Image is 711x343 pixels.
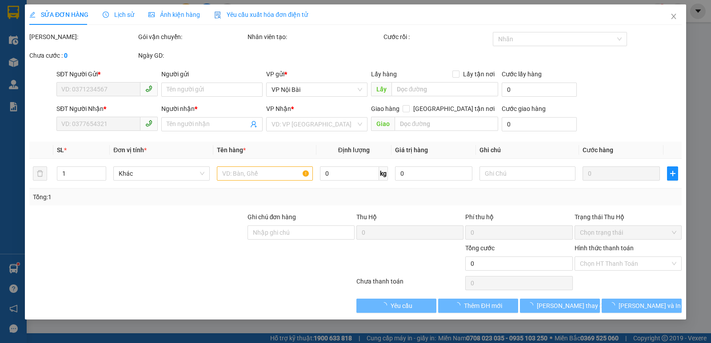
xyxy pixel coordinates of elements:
div: Cước rồi : [383,32,491,42]
div: Nhân viên tạo: [248,32,382,42]
div: Người nhận [161,104,263,114]
input: Ghi chú đơn hàng [248,225,355,240]
div: Người gửi [161,69,263,79]
span: loading [454,302,464,308]
div: Phí thu hộ [465,212,572,225]
input: VD: Bàn, Ghế [217,166,313,181]
span: Khác [119,167,204,180]
span: loading [527,302,537,308]
span: phone [145,120,152,127]
label: Cước lấy hàng [502,71,542,78]
span: loading [609,302,619,308]
span: [GEOGRAPHIC_DATA] tận nơi [410,104,498,114]
span: picture [148,12,155,18]
div: Chưa cước : [29,51,136,60]
span: Ảnh kiện hàng [148,11,200,18]
span: Lấy tận nơi [459,69,498,79]
span: VP Nhận [266,105,291,112]
span: Thêm ĐH mới [464,301,502,311]
span: kg [379,166,388,181]
span: [PERSON_NAME] thay đổi [537,301,608,311]
span: Chọn trạng thái [580,226,676,239]
div: SĐT Người Gửi [56,69,158,79]
label: Ghi chú đơn hàng [248,213,296,221]
span: Giao hàng [371,105,399,112]
button: [PERSON_NAME] thay đổi [520,299,600,313]
div: Gói vận chuyển: [138,32,245,42]
button: delete [33,166,47,181]
span: Lịch sử [103,11,134,18]
input: Cước giao hàng [502,117,577,131]
span: VP Nội Bài [272,83,362,96]
div: [PERSON_NAME]: [29,32,136,42]
th: Ghi chú [476,142,579,159]
div: Ngày GD: [138,51,245,60]
span: Giao [371,117,395,131]
div: Chưa thanh toán [355,276,464,292]
span: Cước hàng [583,146,613,154]
button: [PERSON_NAME] và In [602,299,682,313]
span: SỬA ĐƠN HÀNG [29,11,88,18]
div: Tổng: 1 [33,192,275,202]
div: Trạng thái Thu Hộ [575,212,682,222]
span: loading [381,302,391,308]
button: Close [661,4,686,29]
span: Yêu cầu [391,301,412,311]
span: user-add [250,121,257,128]
button: Thêm ĐH mới [438,299,518,313]
div: VP gửi [266,69,367,79]
span: close [670,13,677,20]
span: [PERSON_NAME] và In [619,301,681,311]
span: Đơn vị tính [113,146,147,154]
span: Yêu cầu xuất hóa đơn điện tử [214,11,308,18]
button: plus [667,166,678,181]
label: Cước giao hàng [502,105,546,112]
input: Cước lấy hàng [502,83,577,97]
span: clock-circle [103,12,109,18]
span: Giá trị hàng [395,146,428,154]
div: SĐT Người Nhận [56,104,158,114]
span: Lấy hàng [371,71,397,78]
input: Dọc đường [395,117,499,131]
span: Lấy [371,82,391,96]
span: Thu Hộ [356,213,377,221]
label: Hình thức thanh toán [575,244,634,252]
span: phone [145,85,152,92]
span: edit [29,12,36,18]
span: Tên hàng [217,146,246,154]
span: SL [57,146,64,154]
input: Dọc đường [391,82,499,96]
input: 0 [583,166,660,181]
input: Ghi Chú [479,166,575,181]
button: Yêu cầu [356,299,436,313]
span: Tổng cước [465,244,495,252]
span: plus [667,170,678,177]
b: 0 [64,52,68,59]
span: Định lượng [338,146,370,154]
img: icon [214,12,221,19]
